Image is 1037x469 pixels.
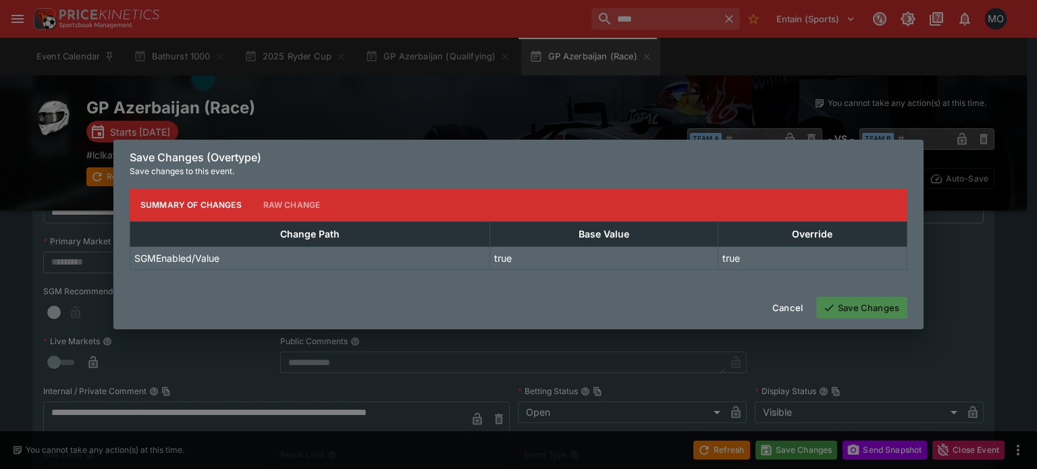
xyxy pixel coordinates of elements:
[764,297,811,319] button: Cancel
[130,221,490,246] th: Change Path
[490,221,718,246] th: Base Value
[130,189,252,221] button: Summary of Changes
[252,189,331,221] button: Raw Change
[490,246,718,269] td: true
[130,150,907,165] h6: Save Changes (Overtype)
[130,165,907,178] p: Save changes to this event.
[816,297,907,319] button: Save Changes
[718,221,907,246] th: Override
[134,251,219,265] p: SGMEnabled/Value
[718,246,907,269] td: true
